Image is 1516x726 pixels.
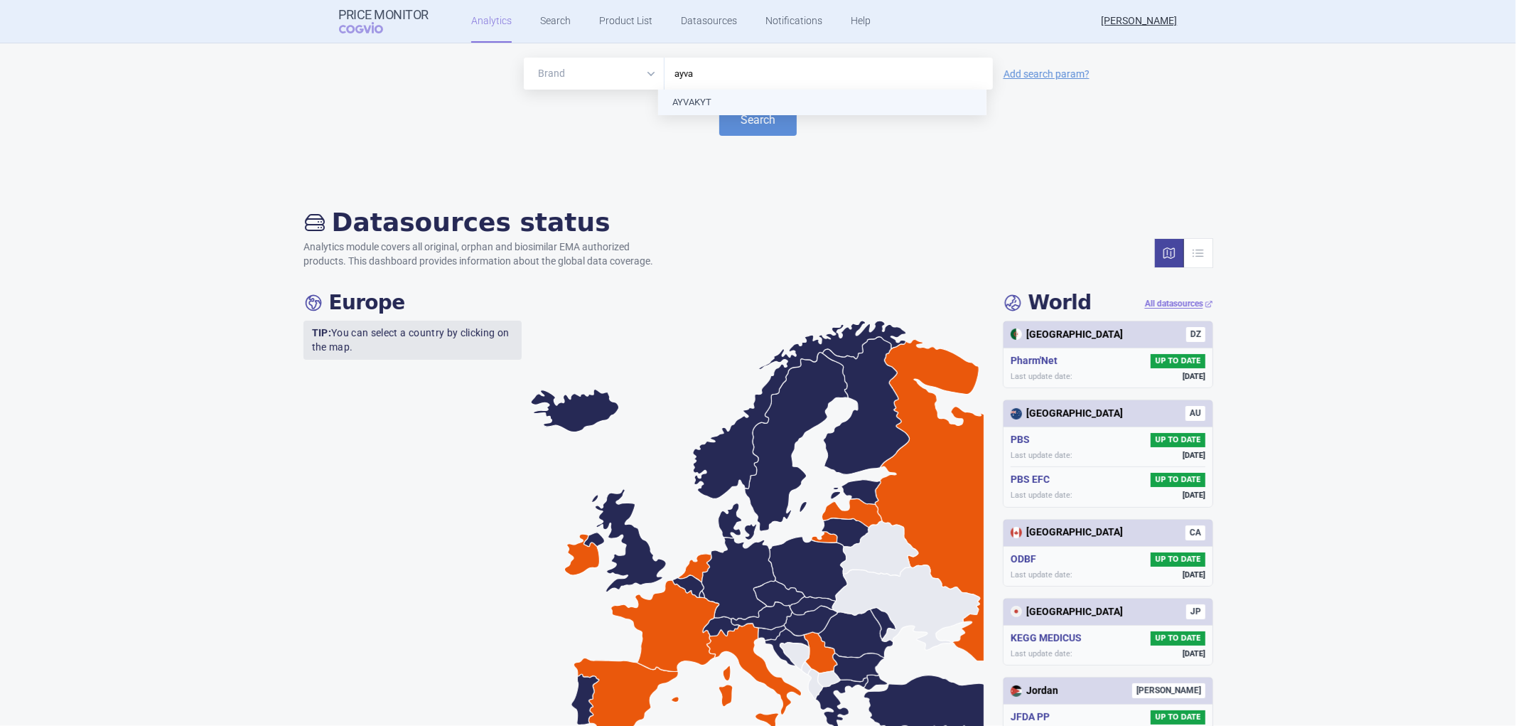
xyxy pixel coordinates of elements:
span: Last update date: [1011,371,1073,382]
a: Price MonitorCOGVIO [339,8,429,35]
h2: Datasources status [303,207,667,237]
a: All datasources [1145,298,1213,310]
div: [GEOGRAPHIC_DATA] [1011,525,1123,540]
img: Jordan [1011,685,1022,697]
h5: PBS [1011,433,1036,447]
span: UP TO DATE [1151,354,1205,368]
span: DZ [1186,327,1205,342]
h5: PBS EFC [1011,473,1055,487]
span: [PERSON_NAME] [1132,683,1205,698]
img: Japan [1011,606,1022,617]
span: [DATE] [1183,371,1205,382]
div: [GEOGRAPHIC_DATA] [1011,605,1123,619]
span: UP TO DATE [1151,710,1205,725]
span: JP [1186,604,1205,619]
h5: Pharm'Net [1011,354,1063,368]
span: Last update date: [1011,570,1073,580]
span: UP TO DATE [1151,433,1205,447]
span: Last update date: [1011,490,1073,501]
h5: ODBF [1011,552,1042,567]
div: [GEOGRAPHIC_DATA] [1011,407,1123,421]
span: [DATE] [1183,450,1205,461]
h5: JFDA PP [1011,710,1055,725]
div: Jordan [1011,684,1058,698]
a: Add search param? [1004,69,1090,79]
img: Algeria [1011,329,1022,340]
img: Canada [1011,527,1022,538]
strong: Price Monitor [339,8,429,22]
span: COGVIO [339,22,403,33]
span: AU [1186,406,1205,421]
p: You can select a country by clicking on the map. [303,321,522,360]
span: CA [1186,525,1205,540]
h5: KEGG MEDICUS [1011,631,1087,646]
h4: Europe [303,291,405,315]
button: Search [719,104,797,136]
span: UP TO DATE [1151,473,1205,487]
span: Last update date: [1011,450,1073,461]
p: Analytics module covers all original, orphan and biosimilar EMA authorized products. This dashboa... [303,240,667,268]
span: [DATE] [1183,490,1205,501]
span: UP TO DATE [1151,552,1205,567]
span: UP TO DATE [1151,631,1205,646]
span: Last update date: [1011,648,1073,659]
strong: TIP: [312,327,331,338]
span: [DATE] [1183,648,1205,659]
img: Australia [1011,408,1022,420]
li: AYVAKYT [658,90,987,115]
span: [DATE] [1183,570,1205,580]
div: [GEOGRAPHIC_DATA] [1011,328,1123,342]
h4: World [1003,291,1092,315]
